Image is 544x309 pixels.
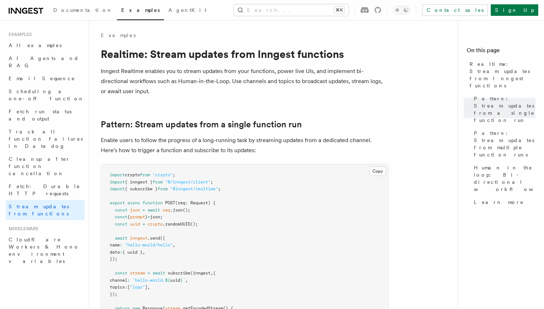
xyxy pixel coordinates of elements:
[9,109,72,122] span: Fetch run status and output
[110,172,125,177] span: import
[6,200,85,220] a: Stream updates from functions
[164,2,211,19] a: AgentKit
[183,278,185,283] span: `
[6,125,85,153] a: Track all function failures in Datadog
[142,208,145,213] span: =
[6,72,85,85] a: Email Sequence
[208,200,216,205] span: ) {
[6,32,32,37] span: Examples
[110,278,127,283] span: channel
[115,214,127,219] span: const
[127,285,130,290] span: [
[9,156,70,176] span: Cleanup after function cancellation
[158,186,168,191] span: from
[170,208,183,213] span: .json
[175,200,185,205] span: (req
[491,4,538,16] a: Sign Up
[9,55,79,68] span: AI Agents and RAG
[168,271,190,276] span: subscribe
[110,186,125,191] span: import
[130,236,148,241] span: inngest
[49,2,117,19] a: Documentation
[471,161,535,196] a: Human in the loop: Bi-directional workflows
[234,4,349,16] button: Search...⌘K
[467,58,535,92] a: Realtime: Stream updates from Inngest functions
[474,199,524,206] span: Learn more
[153,271,165,276] span: await
[9,88,84,101] span: Scheduling a one-off function
[6,180,85,200] a: Fetch: Durable HTTP requests
[115,271,127,276] span: const
[9,76,75,81] span: Email Sequence
[125,242,173,247] span: "hello-world/hello"
[145,214,148,219] span: }
[142,222,145,227] span: =
[101,32,136,39] a: Examples
[150,214,163,219] span: json;
[110,200,125,205] span: export
[153,172,173,177] span: "crypto"
[115,222,127,227] span: const
[474,129,535,158] span: Pattern: Stream updates from multiple function runs
[9,183,80,196] span: Fetch: Durable HTTP requests
[9,237,80,264] span: Cloudflare Workers & Hono environment variables
[101,47,389,60] h1: Realtime: Stream updates from Inngest functions
[115,208,127,213] span: const
[110,242,120,247] span: name
[6,85,85,105] a: Scheduling a one-off function
[148,285,150,290] span: ,
[168,7,207,13] span: AgentKit
[6,39,85,52] a: All examples
[9,204,69,217] span: Stream updates from functions
[210,180,213,185] span: ;
[6,105,85,125] a: Fetch run status and output
[110,250,120,255] span: data
[148,271,150,276] span: =
[9,129,83,149] span: Track all function failures in Datadog
[130,214,145,219] span: prompt
[218,186,221,191] span: ;
[6,52,85,72] a: AI Agents and RAG
[165,200,175,205] span: POST
[165,278,170,283] span: ${
[101,66,389,96] p: Inngest Realtime enables you to stream updates from your functions, power live UIs, and implement...
[130,285,145,290] span: "logs"
[9,42,62,48] span: All examples
[121,7,160,13] span: Examples
[148,214,150,219] span: =
[140,172,150,177] span: from
[110,256,117,262] span: });
[125,186,158,191] span: { subscribe }
[471,196,535,209] a: Learn more
[101,135,389,155] p: Enable users to follow the progress of a long-running task by streaming updates from a dedicated ...
[474,95,535,124] span: Pattern: Stream updates from a single function run
[210,271,213,276] span: ,
[130,222,140,227] span: uuid
[110,285,125,290] span: topics
[471,127,535,161] a: Pattern: Stream updates from multiple function runs
[170,186,218,191] span: "@inngest/realtime"
[213,271,216,276] span: {
[148,236,160,241] span: .send
[117,2,164,20] a: Examples
[110,292,117,297] span: });
[334,6,344,14] kbd: ⌘K
[185,200,188,205] span: :
[393,6,410,14] button: Toggle dark mode
[125,172,140,177] span: crypto
[190,222,198,227] span: ();
[120,242,122,247] span: :
[173,172,175,177] span: ;
[101,119,302,129] a: Pattern: Stream updates from a single function run
[120,250,122,255] span: :
[6,153,85,180] a: Cleanup after function cancellation
[115,236,127,241] span: await
[130,271,145,276] span: stream
[132,278,165,283] span: `hello-world.
[165,180,210,185] span: "@/inngest/client"
[180,278,183,283] span: }
[467,46,535,58] h4: On this page
[471,92,535,127] a: Pattern: Stream updates from a single function run
[183,208,190,213] span: ();
[148,222,163,227] span: crypto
